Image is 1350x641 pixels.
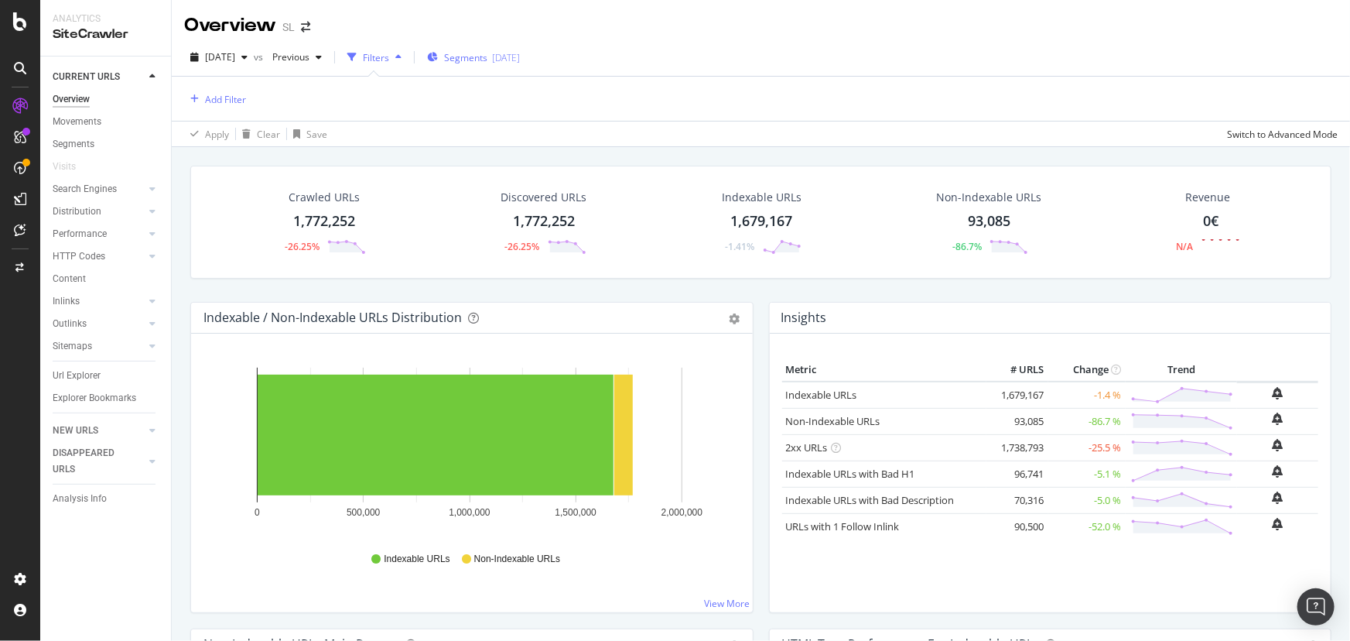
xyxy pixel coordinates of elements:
[53,226,145,242] a: Performance
[293,211,355,231] div: 1,772,252
[53,249,105,265] div: HTTP Codes
[1273,387,1283,399] div: bell-plus
[203,358,735,538] svg: A chart.
[1273,465,1283,478] div: bell-plus
[53,368,101,384] div: Url Explorer
[661,507,703,518] text: 2,000,000
[282,19,295,35] div: SL
[1186,190,1231,205] span: Revenue
[501,190,587,205] div: Discovered URLs
[53,159,76,175] div: Visits
[492,51,520,64] div: [DATE]
[986,382,1048,409] td: 1,679,167
[53,293,145,310] a: Inlinks
[1273,518,1283,530] div: bell-plus
[53,491,107,507] div: Analysis Info
[53,136,160,153] a: Segments
[384,553,449,566] span: Indexable URLs
[53,368,160,384] a: Url Explorer
[289,190,360,205] div: Crawled URLs
[53,316,145,332] a: Outlinks
[53,181,117,197] div: Search Engines
[266,45,328,70] button: Previous
[257,128,280,141] div: Clear
[1048,358,1126,382] th: Change
[254,50,266,63] span: vs
[53,423,145,439] a: NEW URLS
[782,358,986,382] th: Metric
[986,358,1048,382] th: # URLS
[53,316,87,332] div: Outlinks
[301,22,310,33] div: arrow-right-arrow-left
[705,597,750,610] a: View More
[53,136,94,153] div: Segments
[731,211,793,231] div: 1,679,167
[786,414,880,428] a: Non-Indexable URLs
[1273,413,1283,425] div: bell-plus
[53,114,160,130] a: Movements
[53,181,145,197] a: Search Engines
[53,491,160,507] a: Analysis Info
[341,45,408,70] button: Filters
[1273,439,1283,451] div: bell-plus
[205,93,246,106] div: Add Filter
[513,211,575,231] div: 1,772,252
[786,493,955,507] a: Indexable URLs with Bad Description
[184,122,229,146] button: Apply
[53,204,145,220] a: Distribution
[1221,122,1338,146] button: Switch to Advanced Mode
[53,338,145,355] a: Sitemaps
[306,128,327,141] div: Save
[53,26,159,43] div: SiteCrawler
[986,461,1048,487] td: 96,741
[786,388,857,402] a: Indexable URLs
[936,190,1041,205] div: Non-Indexable URLs
[730,314,740,324] div: gear
[363,51,389,64] div: Filters
[786,519,900,533] a: URLs with 1 Follow Inlink
[53,91,160,108] a: Overview
[444,51,487,64] span: Segments
[53,338,92,355] div: Sitemaps
[722,190,801,205] div: Indexable URLs
[1048,408,1126,434] td: -86.7 %
[986,487,1048,513] td: 70,316
[986,408,1048,434] td: 93,085
[53,390,160,406] a: Explorer Bookmarks
[53,69,145,85] a: CURRENT URLS
[1048,434,1126,461] td: -25.5 %
[53,249,145,265] a: HTTP Codes
[1273,492,1283,504] div: bell-plus
[205,128,229,141] div: Apply
[786,440,828,454] a: 2xx URLs
[968,211,1010,231] div: 93,085
[1177,240,1194,253] div: N/A
[952,240,982,253] div: -86.7%
[53,390,136,406] div: Explorer Bookmarks
[53,12,159,26] div: Analytics
[1048,461,1126,487] td: -5.1 %
[53,204,101,220] div: Distribution
[786,467,915,481] a: Indexable URLs with Bad H1
[285,240,320,253] div: -26.25%
[986,434,1048,461] td: 1,738,793
[266,50,309,63] span: Previous
[474,553,560,566] span: Non-Indexable URLs
[236,122,280,146] button: Clear
[347,507,381,518] text: 500,000
[555,507,597,518] text: 1,500,000
[287,122,327,146] button: Save
[184,12,276,39] div: Overview
[449,507,490,518] text: 1,000,000
[1048,382,1126,409] td: -1.4 %
[1227,128,1338,141] div: Switch to Advanced Mode
[726,240,755,253] div: -1.41%
[53,91,90,108] div: Overview
[53,271,160,287] a: Content
[505,240,540,253] div: -26.25%
[1048,513,1126,540] td: -52.0 %
[986,513,1048,540] td: 90,500
[421,45,526,70] button: Segments[DATE]
[53,423,98,439] div: NEW URLS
